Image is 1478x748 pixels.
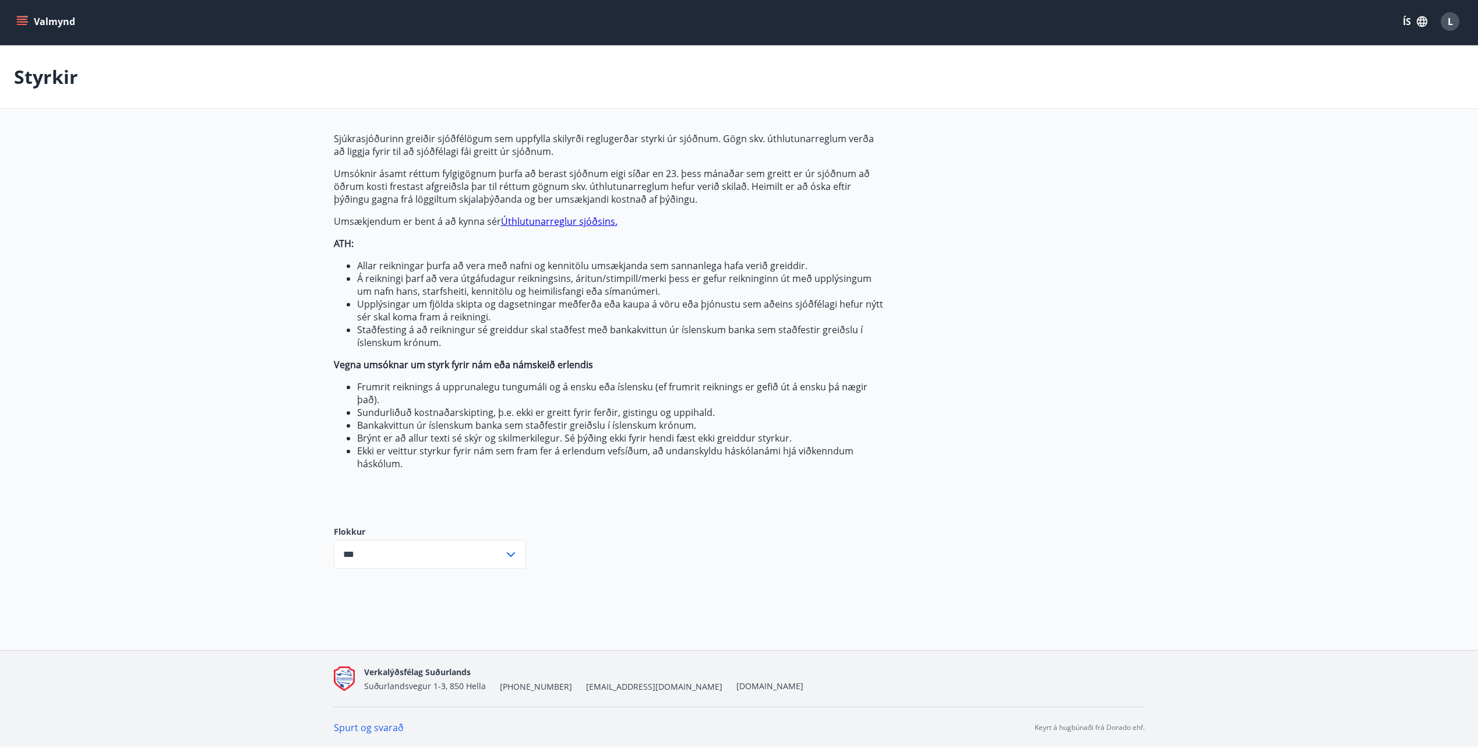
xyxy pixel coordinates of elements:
[357,272,884,298] li: Á reikningi þarf að vera útgáfudagur reikningsins, áritun/stimpill/merki þess er gefur reikningin...
[357,323,884,349] li: Staðfesting á að reikningur sé greiddur skal staðfest með bankakvittun úr íslenskum banka sem sta...
[334,237,354,250] strong: ATH:
[357,432,884,444] li: Brýnt er að allur texti sé skýr og skilmerkilegur. Sé þýðing ekki fyrir hendi fæst ekki greiddur ...
[1396,11,1434,32] button: ÍS
[334,666,355,691] img: Q9do5ZaFAFhn9lajViqaa6OIrJ2A2A46lF7VsacK.png
[1035,722,1145,733] p: Keyrt á hugbúnaði frá Dorado ehf.
[357,444,884,470] li: Ekki er veittur styrkur fyrir nám sem fram fer á erlendum vefsíðum, að undanskyldu háskólanámi hj...
[334,358,593,371] strong: Vegna umsóknar um styrk fyrir nám eða námskeið erlendis
[500,681,572,693] span: [PHONE_NUMBER]
[1436,8,1464,36] button: L
[357,259,884,272] li: Allar reikningar þurfa að vera með nafni og kennitölu umsækjanda sem sannanlega hafa verið greiddir.
[334,215,884,228] p: Umsækjendum er bent á að kynna sér
[14,64,78,90] p: Styrkir
[1448,15,1453,28] span: L
[357,419,884,432] li: Bankakvittun úr íslenskum banka sem staðfestir greiðslu í íslenskum krónum.
[364,666,471,678] span: Verkalýðsfélag Suðurlands
[357,380,884,406] li: Frumrit reiknings á upprunalegu tungumáli og á ensku eða íslensku (ef frumrit reiknings er gefið ...
[586,681,722,693] span: [EMAIL_ADDRESS][DOMAIN_NAME]
[334,721,404,734] a: Spurt og svarað
[357,406,884,419] li: Sundurliðuð kostnaðarskipting, þ.e. ekki er greitt fyrir ferðir, gistingu og uppihald.
[736,680,803,691] a: [DOMAIN_NAME]
[334,167,884,206] p: Umsóknir ásamt réttum fylgigögnum þurfa að berast sjóðnum eigi síðar en 23. þess mánaðar sem grei...
[334,526,526,538] label: Flokkur
[334,132,884,158] p: Sjúkrasjóðurinn greiðir sjóðfélögum sem uppfylla skilyrði reglugerðar styrki úr sjóðnum. Gögn skv...
[501,215,618,228] a: Úthlutunarreglur sjóðsins.
[357,298,884,323] li: Upplýsingar um fjölda skipta og dagsetningar meðferða eða kaupa á vöru eða þjónustu sem aðeins sj...
[14,11,80,32] button: menu
[364,680,486,691] span: Suðurlandsvegur 1-3, 850 Hella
